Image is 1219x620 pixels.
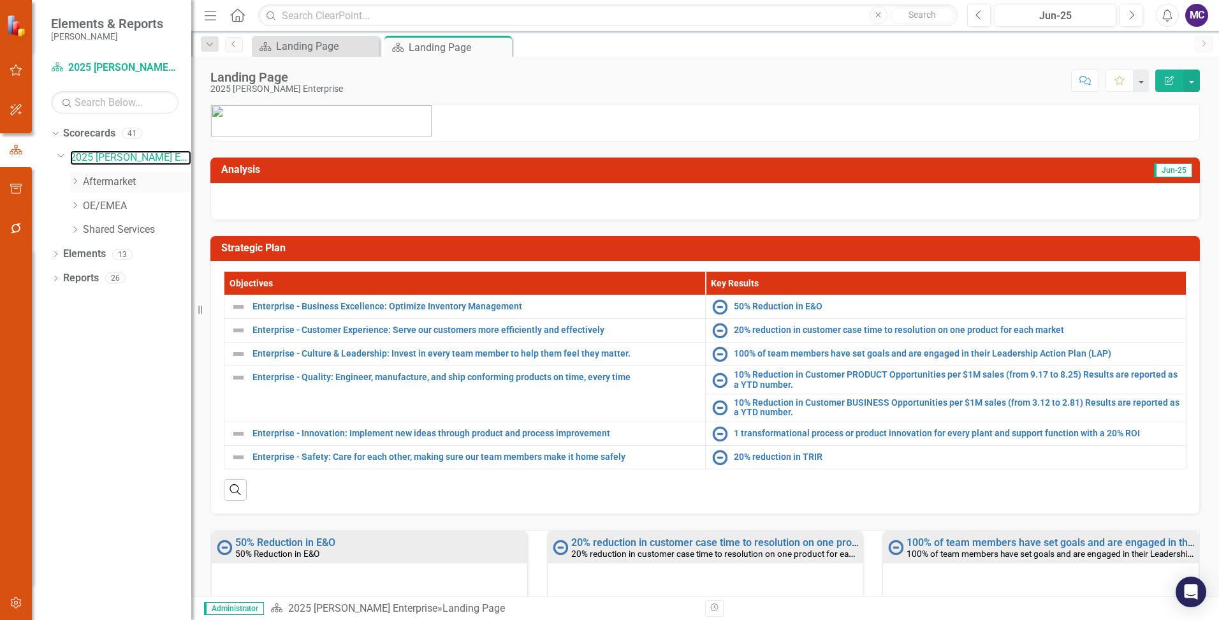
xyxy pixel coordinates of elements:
td: Double-Click to Edit Right Click for Context Menu [705,422,1186,445]
span: Elements & Reports [51,16,163,31]
a: Enterprise - Safety: Care for each other, making sure our team members make it home safely [252,452,699,462]
a: Scorecards [63,126,115,141]
span: Jun-25 [1154,163,1192,177]
div: 2025 [PERSON_NAME] Enterprise [210,84,343,94]
td: Double-Click to Edit Right Click for Context Menu [224,319,706,343]
input: Search ClearPoint... [258,4,958,27]
img: Not Started [553,540,568,555]
a: 20% reduction in customer case time to resolution on one product for each market [734,325,1180,335]
td: Double-Click to Edit Right Click for Context Menu [705,394,1186,422]
span: Search [909,10,936,20]
img: Not Started [712,400,727,415]
img: Not Defined [231,370,246,385]
a: OE/EMEA [83,199,191,214]
td: Double-Click to Edit Right Click for Context Menu [705,319,1186,343]
div: Landing Page [276,38,376,54]
a: 100% of team members have set goals and are engaged in their Leadership Action Plan (LAP) [734,349,1180,358]
h3: Strategic Plan [221,242,1193,254]
div: Jun-25 [999,8,1112,24]
button: Search [891,6,954,24]
small: 50% Reduction in E&O [235,549,319,559]
td: Double-Click to Edit Right Click for Context Menu [224,422,706,445]
a: Enterprise - Culture & Leadership: Invest in every team member to help them feel they matter. [252,349,699,358]
a: 20% reduction in customer case time to resolution on one product for each market [571,536,947,549]
span: Administrator [204,602,264,615]
img: Not Started [712,299,727,314]
div: Landing Page [409,40,509,55]
a: Enterprise - Business Excellence: Optimize Inventory Management [252,302,699,311]
div: Open Intercom Messenger [1176,577,1206,607]
a: 2025 [PERSON_NAME] Enterprise [70,151,191,165]
td: Double-Click to Edit Right Click for Context Menu [224,445,706,469]
a: Enterprise - Innovation: Implement new ideas through product and process improvement [252,429,699,438]
img: ClearPoint Strategy [6,14,29,36]
a: 2025 [PERSON_NAME] Enterprise [51,61,179,75]
a: 1 transformational process or product innovation for every plant and support function with a 20% ROI [734,429,1180,438]
img: Not Defined [231,323,246,338]
button: MC [1185,4,1208,27]
div: Landing Page [210,70,343,84]
td: Double-Click to Edit Right Click for Context Menu [705,295,1186,319]
td: Double-Click to Edit Right Click for Context Menu [705,445,1186,469]
h3: Analysis [221,164,703,175]
div: 41 [122,128,142,139]
img: Not Started [712,323,727,338]
a: 50% Reduction in E&O [734,302,1180,311]
a: 50% Reduction in E&O [235,536,335,549]
td: Double-Click to Edit Right Click for Context Menu [224,295,706,319]
small: 20% reduction in customer case time to resolution on one product for each market [571,547,886,559]
div: Landing Page [442,602,505,614]
td: Double-Click to Edit Right Click for Context Menu [705,366,1186,394]
div: 13 [112,249,133,260]
a: Landing Page [255,38,376,54]
img: Not Started [712,373,727,388]
img: Not Defined [231,426,246,441]
a: 10% Reduction in Customer BUSINESS Opportunities per $1M sales (from 3.12 to 2.81) Results are re... [734,398,1180,418]
a: Elements [63,247,106,262]
a: 10% Reduction in Customer PRODUCT Opportunities per $1M sales (from 9.17 to 8.25) Results are rep... [734,370,1180,390]
a: Aftermarket [83,175,191,189]
small: [PERSON_NAME] [51,31,163,41]
img: Not Defined [231,450,246,465]
button: Jun-25 [995,4,1116,27]
div: » [270,602,696,616]
img: Not Started [217,540,232,555]
img: Not Started [712,346,727,362]
img: Not Defined [231,346,246,362]
div: 26 [105,273,126,284]
a: 2025 [PERSON_NAME] Enterprise [288,602,437,614]
img: Not Started [712,426,727,441]
img: Not Defined [231,299,246,314]
a: Reports [63,271,99,286]
img: Not Started [712,450,727,465]
input: Search Below... [51,91,179,114]
td: Double-Click to Edit Right Click for Context Menu [705,343,1186,366]
img: Not Started [888,540,903,555]
td: Double-Click to Edit Right Click for Context Menu [224,366,706,422]
a: 20% reduction in TRIR [734,452,1180,462]
td: Double-Click to Edit Right Click for Context Menu [224,343,706,366]
a: Enterprise - Customer Experience: Serve our customers more efficiently and effectively [252,325,699,335]
a: Enterprise - Quality: Engineer, manufacture, and ship conforming products on time, every time [252,373,699,382]
a: Shared Services [83,223,191,237]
